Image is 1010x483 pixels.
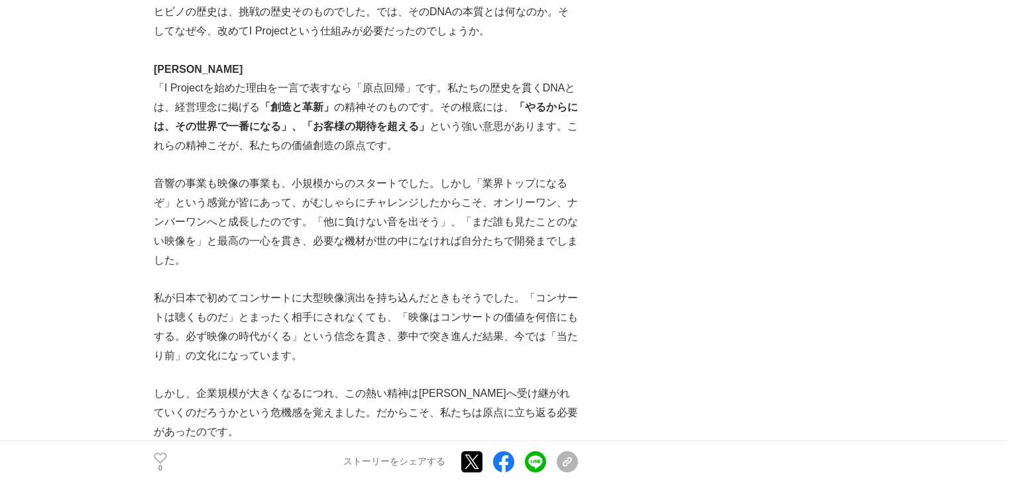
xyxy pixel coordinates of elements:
[154,79,578,155] p: 「I Projectを始めた理由を一言で表すなら「原点回帰」です。私たちの歴史を貫くDNAとは、経営理念に掲げる の精神そのものです。その根底には、 という強い意思があります。これらの精神こそが...
[260,101,334,113] strong: 「創造と革新」
[343,456,445,468] p: ストーリーをシェアする
[154,3,578,41] p: ヒビノの歴史は、挑戦の歴史そのものでした。では、そのDNAの本質とは何なのか。そしてなぜ今、改めてI Projectという仕組みが必要だったのでしょうか。
[154,465,167,472] p: 0
[154,384,578,441] p: しかし、企業規模が大きくなるにつれ、この熱い精神は[PERSON_NAME]へ受け継がれていくのだろうかという危機感を覚えました。だからこそ、私たちは原点に立ち返る必要があったのです。
[154,289,578,365] p: 私が日本で初めてコンサートに大型映像演出を持ち込んだときもそうでした。「コンサートは聴くものだ」とまったく相手にされなくても、「映像はコンサートの価値を何倍にもする。必ず映像の時代がくる」という...
[154,64,243,75] strong: [PERSON_NAME]
[154,174,578,270] p: 音響の事業も映像の事業も、小規模からのスタートでした。しかし「業界トップになるぞ」という感覚が皆にあって、がむしゃらにチャレンジしたからこそ、オンリーワン、ナンバーワンへと成長したのです。「他に...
